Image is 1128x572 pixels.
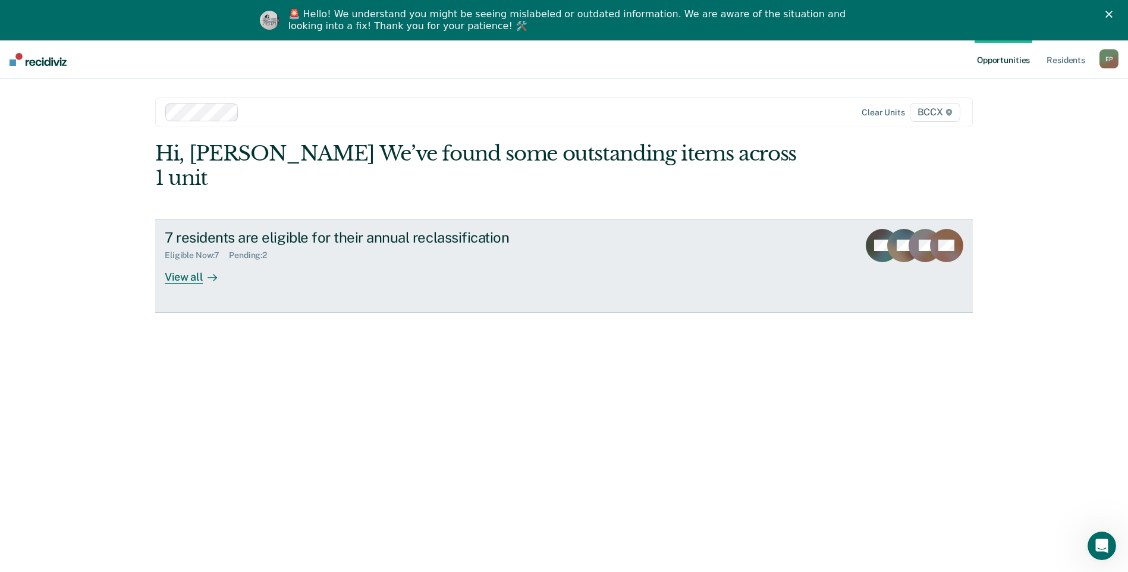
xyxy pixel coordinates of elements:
img: Profile image for Kim [260,11,279,30]
a: Opportunities [975,40,1032,78]
a: 7 residents are eligible for their annual reclassificationEligible Now:7Pending:2View all [155,219,973,313]
div: Eligible Now : 7 [165,250,229,260]
img: Recidiviz [10,53,67,66]
div: Hi, [PERSON_NAME] We’ve found some outstanding items across 1 unit [155,142,809,190]
div: View all [165,260,231,284]
div: Close [1105,11,1117,18]
div: Clear units [862,108,905,118]
div: 🚨 Hello! We understand you might be seeing mislabeled or outdated information. We are aware of th... [288,8,850,32]
div: 7 residents are eligible for their annual reclassification [165,229,582,246]
button: EP [1099,49,1118,68]
span: BCCX [910,103,960,122]
div: E P [1099,49,1118,68]
a: Residents [1044,40,1088,78]
div: Pending : 2 [229,250,276,260]
iframe: Intercom live chat [1088,532,1116,560]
